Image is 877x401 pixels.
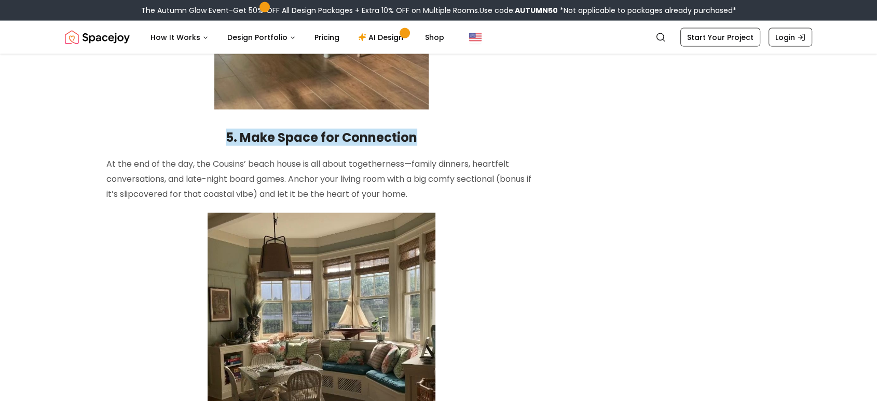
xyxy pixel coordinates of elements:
div: The Autumn Glow Event-Get 50% OFF All Design Packages + Extra 10% OFF on Multiple Rooms. [141,5,736,16]
a: AI Design [350,27,415,48]
p: At the end of the day, the Cousins’ beach house is all about togetherness—family dinners, heartfe... [106,157,536,202]
strong: 5. Make Space for Connection [226,129,417,146]
a: Pricing [306,27,348,48]
a: Login [769,28,812,47]
img: United States [469,31,482,44]
nav: Main [142,27,453,48]
span: Use code: [479,5,558,16]
button: How It Works [142,27,217,48]
a: Start Your Project [680,28,760,47]
nav: Global [65,21,812,54]
a: Spacejoy [65,27,130,48]
b: AUTUMN50 [515,5,558,16]
button: Design Portfolio [219,27,304,48]
a: Shop [417,27,453,48]
span: *Not applicable to packages already purchased* [558,5,736,16]
img: Spacejoy Logo [65,27,130,48]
